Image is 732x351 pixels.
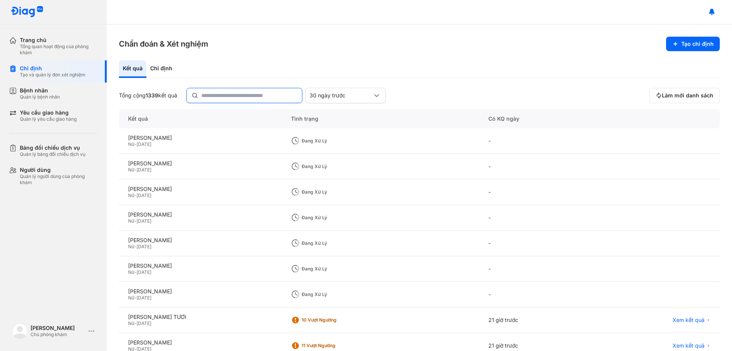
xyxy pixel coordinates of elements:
span: Nữ [128,192,134,198]
div: Kết quả [119,109,282,128]
span: Nữ [128,295,134,301]
div: Yêu cầu giao hàng [20,109,77,116]
div: - [479,231,600,256]
span: [DATE] [136,244,151,249]
div: Người dùng [20,167,98,173]
div: Tạo và quản lý đơn xét nghiệm [20,72,85,78]
div: - [479,205,600,231]
div: Có KQ ngày [479,109,600,128]
div: 10 Vượt ngưỡng [302,317,363,323]
div: [PERSON_NAME] TƯƠI [128,314,273,320]
div: [PERSON_NAME] [128,134,273,141]
div: [PERSON_NAME] [30,325,85,332]
div: Bảng đối chiếu dịch vụ [20,144,85,151]
div: Trang chủ [20,37,98,44]
div: Tình trạng [282,109,479,128]
div: [PERSON_NAME] [128,262,273,269]
span: [DATE] [136,218,151,224]
span: Nữ [128,244,134,249]
div: Quản lý bệnh nhân [20,94,60,100]
span: - [134,295,136,301]
span: [DATE] [136,295,151,301]
div: Đang xử lý [302,240,363,246]
span: Nữ [128,269,134,275]
span: Nữ [128,167,134,173]
div: Đang xử lý [302,138,363,144]
div: Chỉ định [146,60,176,78]
span: Xem kết quả [673,342,705,349]
div: [PERSON_NAME] [128,211,273,218]
div: - [479,180,600,205]
div: Đang xử lý [302,163,363,170]
div: Đang xử lý [302,215,363,221]
div: Chủ phòng khám [30,332,85,338]
span: [DATE] [136,320,151,326]
div: - [479,256,600,282]
div: Quản lý bảng đối chiếu dịch vụ [20,151,85,157]
div: [PERSON_NAME] [128,339,273,346]
div: Quản lý người dùng của phòng khám [20,173,98,186]
span: - [134,320,136,326]
div: - [479,282,600,307]
span: - [134,269,136,275]
span: Xem kết quả [673,317,705,324]
div: Đang xử lý [302,266,363,272]
div: Đang xử lý [302,189,363,195]
span: - [134,244,136,249]
div: 21 giờ trước [479,307,600,333]
span: Làm mới danh sách [662,92,713,99]
img: logo [12,324,27,339]
div: Kết quả [119,60,146,78]
img: logo [11,6,43,18]
div: Tổng quan hoạt động của phòng khám [20,44,98,56]
span: Nữ [128,320,134,326]
div: 30 ngày trước [310,92,372,99]
div: [PERSON_NAME] [128,160,273,167]
span: - [134,192,136,198]
div: [PERSON_NAME] [128,186,273,192]
button: Tạo chỉ định [666,37,720,51]
div: [PERSON_NAME] [128,237,273,244]
span: 1339 [146,92,158,99]
div: Đang xử lý [302,291,363,298]
span: Nữ [128,218,134,224]
div: Bệnh nhân [20,87,60,94]
div: Tổng cộng kết quả [119,92,177,99]
div: - [479,154,600,180]
button: Làm mới danh sách [649,88,720,103]
span: Nữ [128,141,134,147]
span: - [134,167,136,173]
span: [DATE] [136,141,151,147]
span: [DATE] [136,167,151,173]
div: - [479,128,600,154]
div: Quản lý yêu cầu giao hàng [20,116,77,122]
div: [PERSON_NAME] [128,288,273,295]
h3: Chẩn đoán & Xét nghiệm [119,39,208,49]
span: - [134,218,136,224]
span: [DATE] [136,269,151,275]
div: Chỉ định [20,65,85,72]
span: [DATE] [136,192,151,198]
span: - [134,141,136,147]
div: 11 Vượt ngưỡng [302,343,363,349]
